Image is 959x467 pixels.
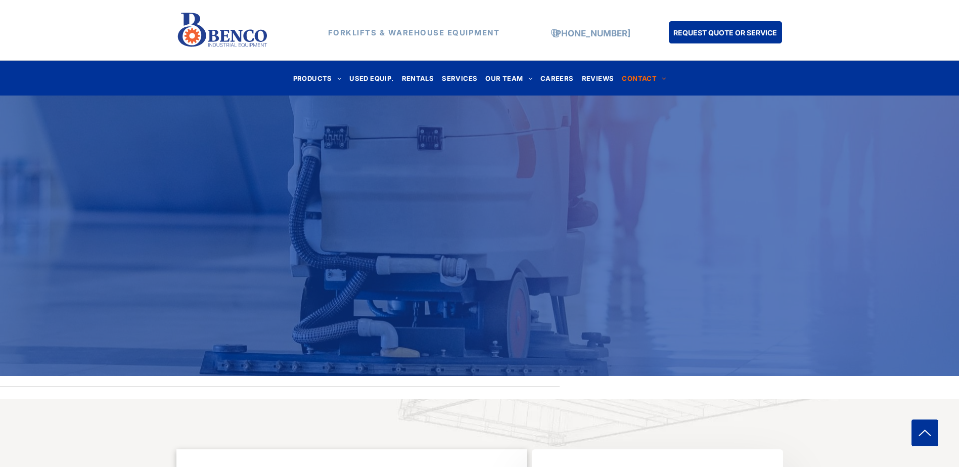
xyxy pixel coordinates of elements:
a: REQUEST QUOTE OR SERVICE [669,21,782,43]
a: OUR TEAM [481,71,536,85]
strong: FORKLIFTS & WAREHOUSE EQUIPMENT [328,28,500,37]
a: CAREERS [536,71,578,85]
a: REVIEWS [578,71,618,85]
a: CONTACT [618,71,670,85]
a: SERVICES [438,71,481,85]
a: RENTALS [398,71,438,85]
a: [PHONE_NUMBER] [553,28,630,38]
span: REQUEST QUOTE OR SERVICE [673,23,777,42]
a: PRODUCTS [289,71,346,85]
a: USED EQUIP. [345,71,397,85]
